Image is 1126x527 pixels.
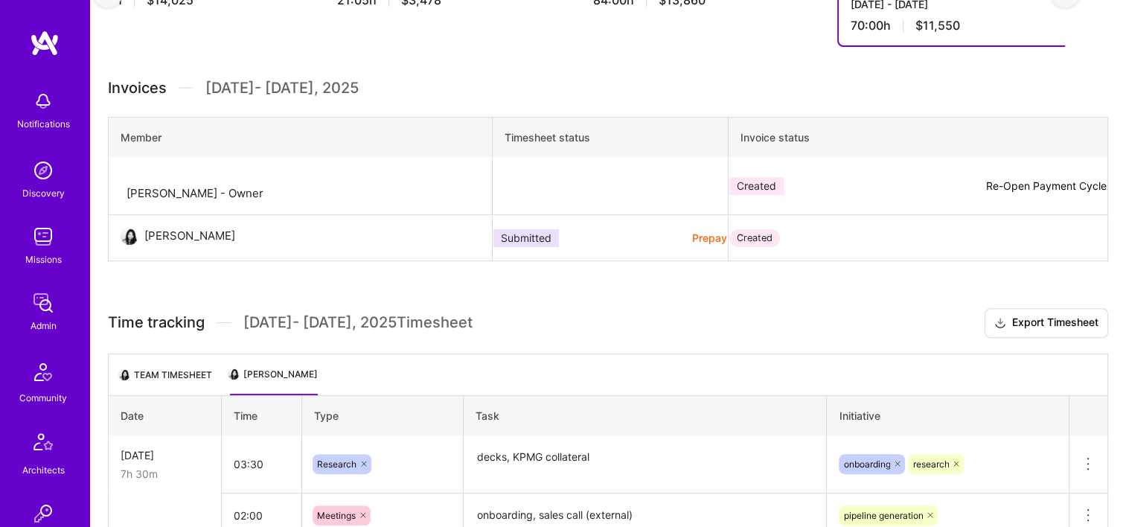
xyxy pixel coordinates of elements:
div: [PERSON_NAME] [144,227,235,245]
span: Meetings [317,510,356,521]
span: [DATE] - [DATE] , 2025 Timesheet [243,313,473,332]
img: logo [30,30,60,57]
button: Re-Open Payment Cycle [986,178,1107,194]
img: Divider [179,77,193,99]
th: Initiative [827,395,1069,435]
span: research [912,459,949,470]
th: Member [109,118,493,158]
div: 7h 30m [121,466,209,482]
div: Notifications [17,116,70,132]
img: admin teamwork [28,288,58,318]
div: 70:00 h [851,18,1062,33]
th: Time [221,395,301,435]
img: bell [28,86,58,116]
li: [PERSON_NAME] [230,366,318,395]
input: HH:MM [222,444,301,484]
span: Research [317,459,356,470]
th: Invoice status [729,118,1108,158]
span: $11,550 [915,18,960,33]
div: Missions [25,252,62,267]
i: icon Download [994,316,1006,331]
img: discovery [28,156,58,185]
th: Task [464,395,827,435]
img: teamwork [28,222,58,252]
div: Discovery [22,185,65,201]
div: Admin [31,318,57,333]
div: Submitted [493,229,559,247]
li: Team timesheet [121,366,212,395]
span: onboarding [843,459,890,470]
img: Team Architect [227,367,240,380]
th: Timesheet status [493,118,729,158]
span: Invoices [108,77,167,99]
img: Team Architect [118,368,131,381]
span: pipeline generation [843,510,923,521]
img: Community [25,354,61,390]
div: [DATE] [121,447,209,463]
img: User Avatar [121,227,138,245]
div: Community [19,390,67,406]
div: Created [729,229,780,247]
button: Prepay [692,230,727,246]
div: Architects [22,462,65,478]
th: Type [302,395,464,435]
span: Time tracking [108,313,205,332]
textarea: decks, KPMG collateral [465,437,825,493]
button: Export Timesheet [985,308,1108,338]
img: Architects [25,427,61,462]
th: Date [109,395,222,435]
div: [PERSON_NAME] - Owner [127,185,263,202]
div: Created [729,177,784,195]
span: [DATE] - [DATE] , 2025 [205,77,359,99]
